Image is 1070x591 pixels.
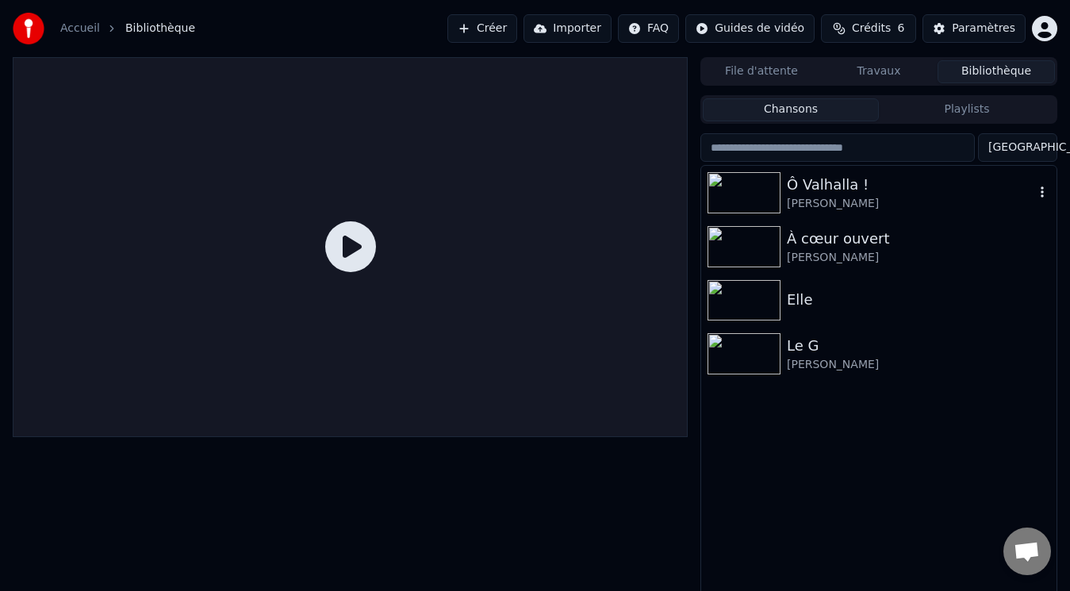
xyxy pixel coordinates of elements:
[787,335,1050,357] div: Le G
[879,98,1055,121] button: Playlists
[787,228,1050,250] div: À cœur ouvert
[787,289,1050,311] div: Elle
[125,21,195,36] span: Bibliothèque
[703,60,820,83] button: File d'attente
[703,98,879,121] button: Chansons
[787,196,1034,212] div: [PERSON_NAME]
[820,60,938,83] button: Travaux
[897,21,904,36] span: 6
[13,13,44,44] img: youka
[938,60,1055,83] button: Bibliothèque
[922,14,1026,43] button: Paramètres
[821,14,916,43] button: Crédits6
[447,14,517,43] button: Créer
[60,21,100,36] a: Accueil
[618,14,679,43] button: FAQ
[1003,528,1051,575] a: Ouvrir le chat
[952,21,1015,36] div: Paramètres
[60,21,195,36] nav: breadcrumb
[787,357,1050,373] div: [PERSON_NAME]
[787,174,1034,196] div: Ô Valhalla !
[685,14,815,43] button: Guides de vidéo
[852,21,891,36] span: Crédits
[523,14,612,43] button: Importer
[787,250,1050,266] div: [PERSON_NAME]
